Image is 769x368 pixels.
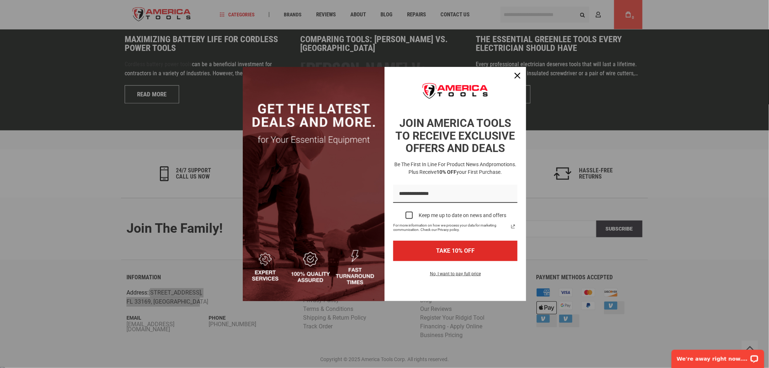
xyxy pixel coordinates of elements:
[392,161,519,176] h3: Be the first in line for product news and
[393,241,518,261] button: TAKE 10% OFF
[393,223,509,232] span: For more information on how we process your data for marketing communication. Check our Privacy p...
[667,345,769,368] iframe: LiveChat chat widget
[393,185,518,203] input: Email field
[509,222,518,231] a: Read our Privacy Policy
[437,169,457,175] strong: 10% OFF
[396,117,515,155] strong: JOIN AMERICA TOOLS TO RECEIVE EXCLUSIVE OFFERS AND DEALS
[419,212,506,219] div: Keep me up to date on news and offers
[509,67,526,84] button: Close
[409,161,517,175] span: promotions. Plus receive your first purchase.
[515,73,520,79] svg: close icon
[424,270,487,282] button: No, I want to pay full price
[509,222,518,231] svg: link icon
